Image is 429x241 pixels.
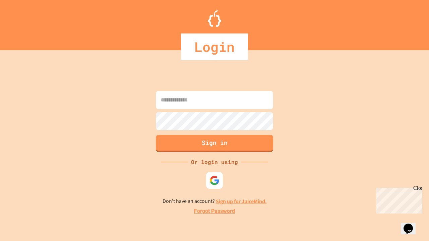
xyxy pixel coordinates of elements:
div: Login [181,33,248,60]
a: Forgot Password [194,207,235,215]
iframe: chat widget [373,185,422,214]
img: Logo.svg [208,10,221,27]
img: google-icon.svg [209,175,220,185]
div: Or login using [188,158,241,166]
button: Sign in [156,135,273,152]
div: Chat with us now!Close [3,3,46,43]
a: Sign up for JuiceMind. [216,198,267,205]
iframe: chat widget [401,214,422,234]
p: Don't have an account? [163,197,267,206]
